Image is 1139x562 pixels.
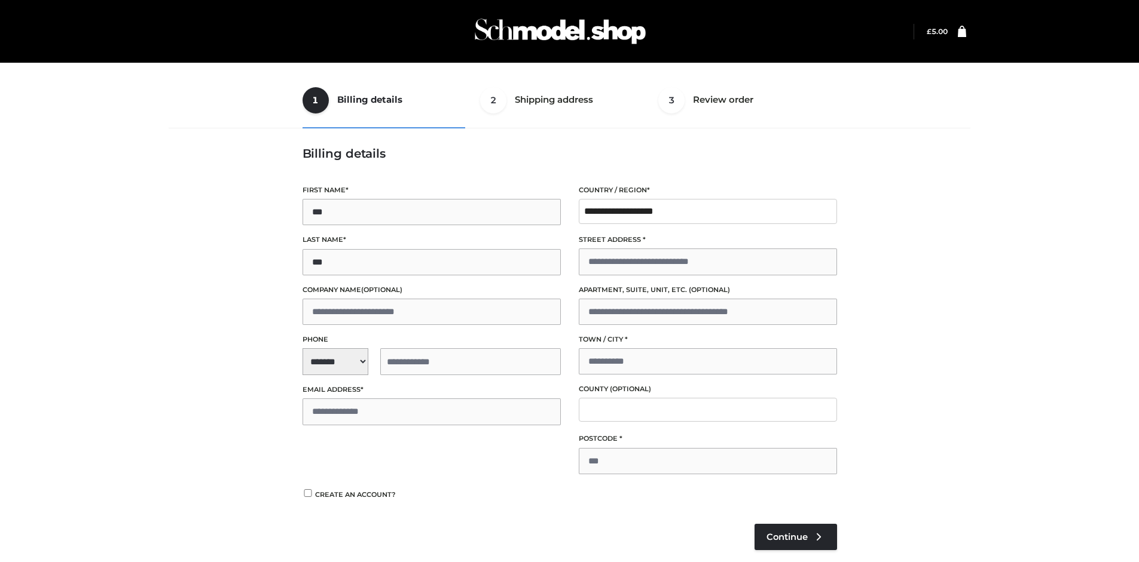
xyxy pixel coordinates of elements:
[303,146,837,161] h3: Billing details
[303,185,561,196] label: First name
[579,185,837,196] label: Country / Region
[315,490,396,499] span: Create an account?
[303,384,561,395] label: Email address
[755,524,837,550] a: Continue
[927,27,948,36] bdi: 5.00
[579,433,837,444] label: Postcode
[610,385,651,393] span: (optional)
[579,383,837,395] label: County
[303,234,561,245] label: Last name
[471,8,650,55] img: Schmodel Admin 964
[927,27,948,36] a: £5.00
[767,532,808,542] span: Continue
[927,27,932,36] span: £
[303,284,561,296] label: Company name
[689,285,730,294] span: (optional)
[579,334,837,345] label: Town / City
[361,285,402,294] span: (optional)
[303,334,561,345] label: Phone
[303,489,313,497] input: Create an account?
[579,284,837,296] label: Apartment, suite, unit, etc.
[579,234,837,245] label: Street address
